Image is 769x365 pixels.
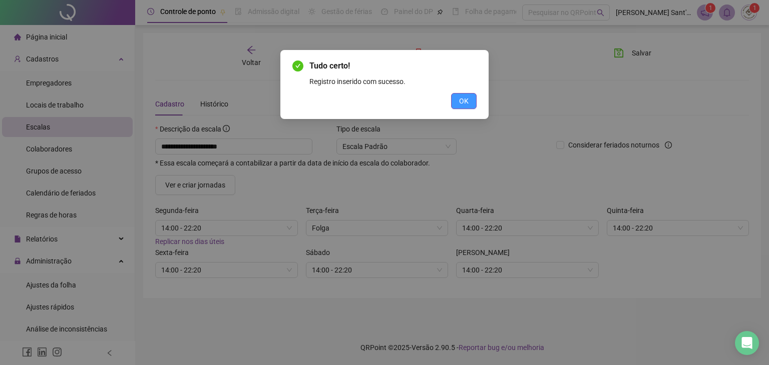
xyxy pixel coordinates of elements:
[735,331,759,355] div: Open Intercom Messenger
[309,77,406,85] span: Registro inserido com sucesso.
[309,61,350,70] span: Tudo certo!
[292,60,303,71] span: check-circle
[459,95,469,106] span: OK
[451,93,477,109] button: OK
